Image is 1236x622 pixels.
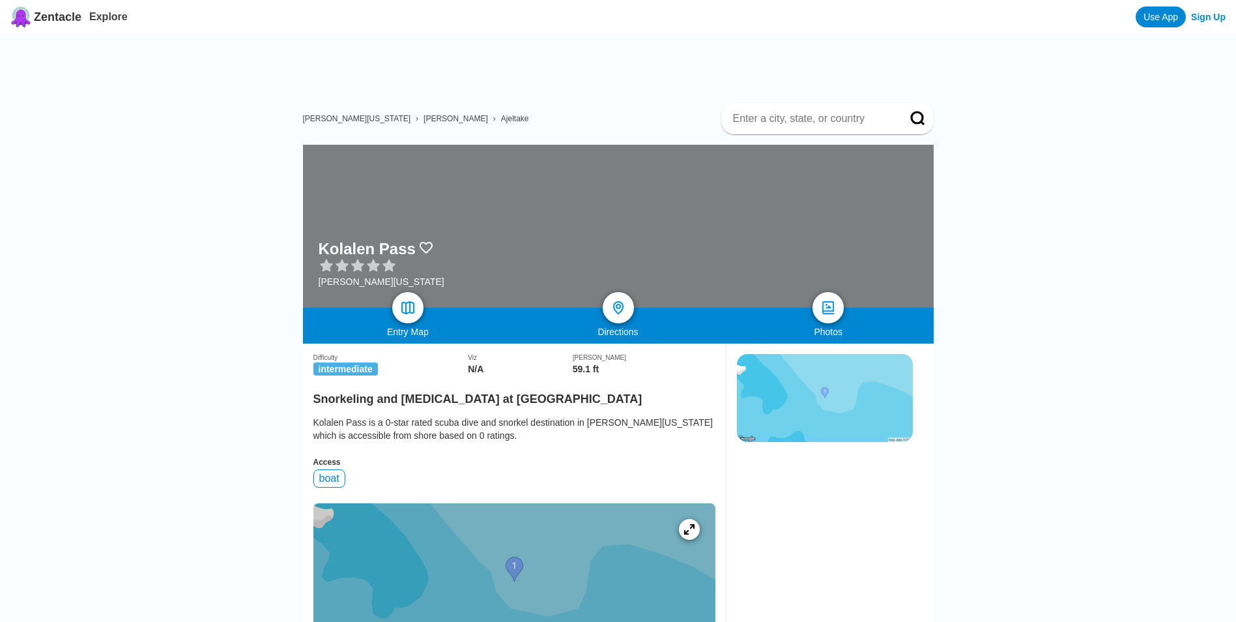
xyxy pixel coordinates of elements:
[812,292,844,323] a: photos
[303,327,513,337] div: Entry Map
[1136,7,1186,27] a: Use App
[424,114,488,123] a: [PERSON_NAME]
[313,385,715,406] h2: Snorkeling and [MEDICAL_DATA] at [GEOGRAPHIC_DATA]
[1191,12,1226,22] a: Sign Up
[10,7,81,27] a: Zentacle logoZentacle
[573,354,715,361] div: [PERSON_NAME]
[513,327,723,337] div: Directions
[313,363,378,376] span: intermediate
[34,10,81,24] span: Zentacle
[89,11,128,22] a: Explore
[820,300,836,316] img: photos
[468,364,573,374] div: N/A
[416,114,418,123] span: ›
[573,364,715,374] div: 59.1 ft
[313,416,715,442] div: Kolalen Pass is a 0-star rated scuba dive and snorkel destination in [PERSON_NAME][US_STATE] whic...
[611,300,626,316] img: directions
[313,469,345,488] div: boat
[392,292,424,323] a: map
[400,300,416,316] img: map
[723,327,934,337] div: Photos
[468,354,573,361] div: Viz
[10,7,31,27] img: Zentacle logo
[313,458,715,467] div: Access
[319,240,416,258] h1: Kolalen Pass
[319,276,444,287] div: [PERSON_NAME][US_STATE]
[737,354,913,442] img: staticmap
[501,114,529,123] a: Ajeltake
[493,114,496,123] span: ›
[313,354,468,361] div: Difficulty
[303,114,411,123] a: [PERSON_NAME][US_STATE]
[732,112,892,125] input: Enter a city, state, or country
